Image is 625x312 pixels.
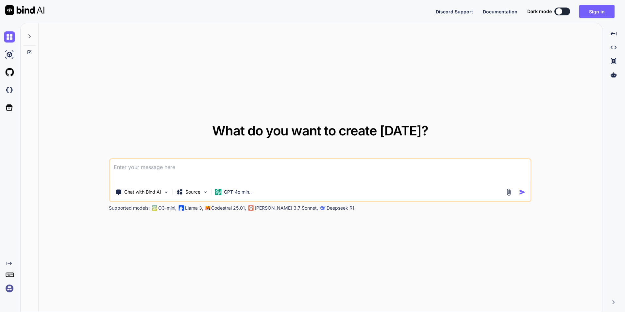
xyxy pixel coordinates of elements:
[185,189,200,195] p: Source
[4,31,15,43] img: chat
[224,189,252,195] p: GPT-4o min..
[212,123,428,139] span: What do you want to create [DATE]?
[579,5,615,18] button: Sign in
[248,205,253,211] img: claude
[5,5,44,15] img: Bind AI
[255,205,318,211] p: [PERSON_NAME] 3.7 Sonnet,
[124,189,161,195] p: Chat with Bind AI
[483,9,517,14] span: Documentation
[202,189,208,195] img: Pick Models
[519,189,526,196] img: icon
[436,9,473,14] span: Discord Support
[163,189,169,195] img: Pick Tools
[185,205,203,211] p: Llama 3,
[178,205,184,211] img: Llama2
[327,205,354,211] p: Deepseek R1
[4,49,15,60] img: ai-studio
[320,205,325,211] img: claude
[436,8,473,15] button: Discord Support
[211,205,246,211] p: Codestral 25.01,
[527,8,552,15] span: Dark mode
[109,205,150,211] p: Supported models:
[152,205,157,211] img: GPT-4
[158,205,177,211] p: O3-mini,
[483,8,517,15] button: Documentation
[4,67,15,78] img: githubLight
[215,189,221,195] img: GPT-4o mini
[4,84,15,95] img: darkCloudIdeIcon
[205,206,210,210] img: Mistral-AI
[505,188,513,196] img: attachment
[4,283,15,294] img: signin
